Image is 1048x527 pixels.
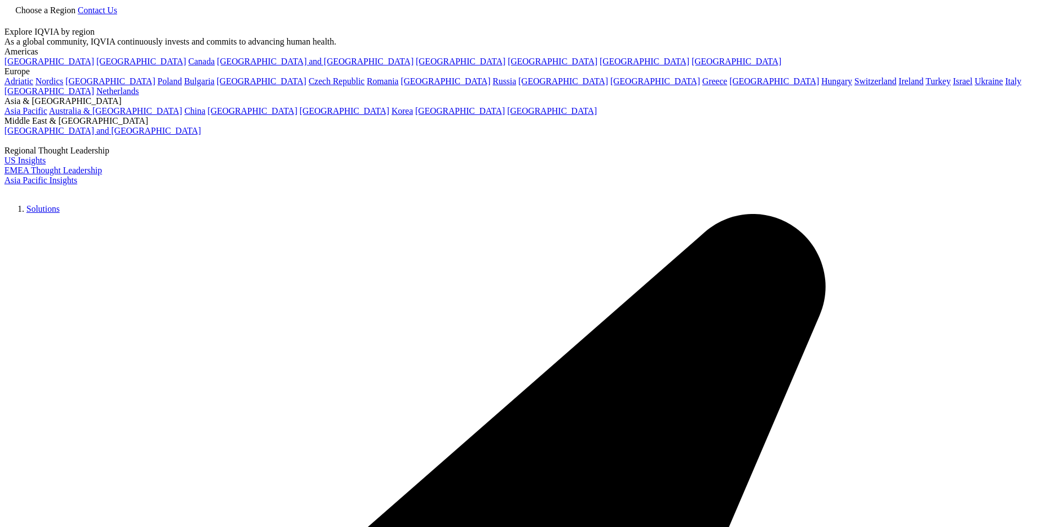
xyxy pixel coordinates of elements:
[975,76,1003,86] a: Ukraine
[188,57,215,66] a: Canada
[184,76,215,86] a: Bulgaria
[157,76,182,86] a: Poland
[217,57,413,66] a: [GEOGRAPHIC_DATA] and [GEOGRAPHIC_DATA]
[4,157,46,166] a: US Insights
[4,96,1044,106] div: Asia & [GEOGRAPHIC_DATA]
[508,57,597,66] a: [GEOGRAPHIC_DATA]
[4,67,1044,76] div: Europe
[1005,76,1021,86] a: Italy
[610,76,700,86] a: [GEOGRAPHIC_DATA]
[392,106,413,116] a: Korea
[4,147,1044,157] div: Regional Thought Leadership
[493,76,517,86] a: Russia
[4,76,33,86] a: Adriatic
[309,76,365,86] a: Czech Republic
[4,37,1044,47] div: As a global community, IQVIA continuously invests and commits to advancing human health.
[4,186,311,196] img: IQVIA Healthcare Information Technology and Pharma Clinical Research Company
[729,76,819,86] a: [GEOGRAPHIC_DATA]
[65,76,155,86] a: [GEOGRAPHIC_DATA]
[4,126,201,135] a: [GEOGRAPHIC_DATA] and [GEOGRAPHIC_DATA]
[96,86,139,96] a: Netherlands
[415,106,505,116] a: [GEOGRAPHIC_DATA]
[4,167,102,176] a: EMEA Thought Leadership
[953,76,973,86] a: Israel
[854,76,896,86] a: Switzerland
[35,76,63,86] a: Nordics
[15,6,75,15] span: Choose a Region
[416,57,506,66] a: [GEOGRAPHIC_DATA]
[4,57,94,66] a: [GEOGRAPHIC_DATA]
[78,6,117,15] a: Contact Us
[4,106,47,116] a: Asia Pacific
[207,106,297,116] a: [GEOGRAPHIC_DATA]
[367,76,399,86] a: Romania
[4,86,94,96] a: [GEOGRAPHIC_DATA]
[4,27,1044,37] div: Explore IQVIA by region
[703,76,727,86] a: Greece
[4,116,1044,126] div: Middle East & [GEOGRAPHIC_DATA]
[4,177,77,186] a: Asia Pacific Insights
[600,57,689,66] a: [GEOGRAPHIC_DATA]
[507,106,597,116] a: [GEOGRAPHIC_DATA]
[4,47,1044,57] div: Americas
[692,57,781,66] a: [GEOGRAPHIC_DATA]
[898,76,923,86] a: Ireland
[300,106,389,116] a: [GEOGRAPHIC_DATA]
[821,76,852,86] a: Hungary
[925,76,951,86] a: Turkey
[400,76,490,86] a: [GEOGRAPHIC_DATA]
[217,76,306,86] a: [GEOGRAPHIC_DATA]
[518,76,608,86] a: [GEOGRAPHIC_DATA]
[26,205,59,215] a: Solutions
[49,106,182,116] a: Australia & [GEOGRAPHIC_DATA]
[4,136,13,145] img: 2093_analyzing-data-using-big-screen-display-and-laptop.png
[96,57,186,66] a: [GEOGRAPHIC_DATA]
[184,106,205,116] a: China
